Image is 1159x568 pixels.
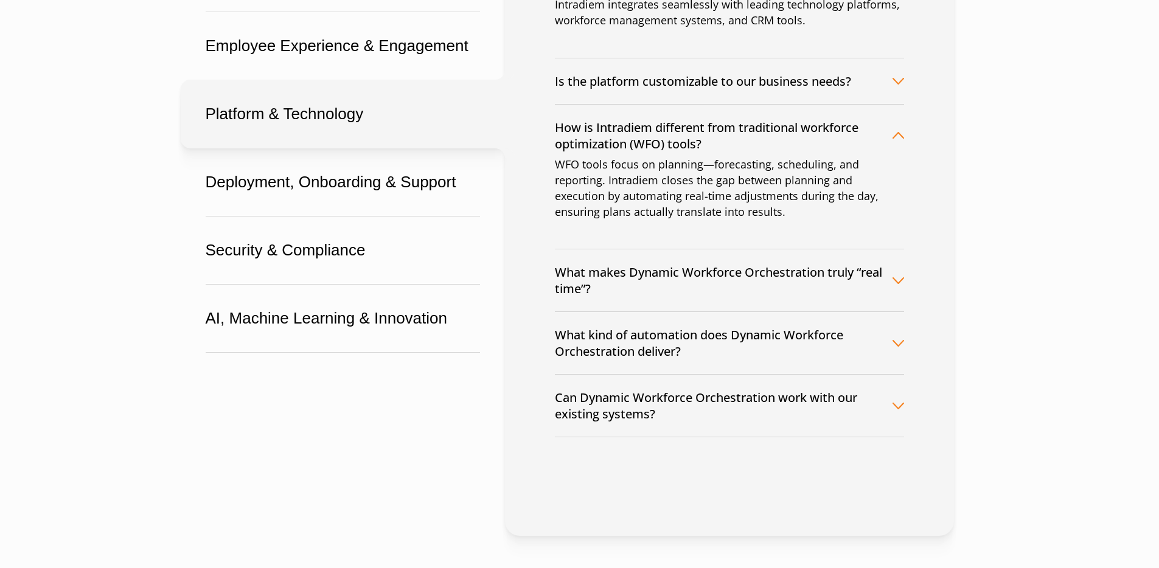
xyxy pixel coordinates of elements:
button: Employee Experience & Engagement [181,12,505,80]
button: AI, Machine Learning & Innovation [181,284,505,353]
button: Platform & Technology [181,80,505,148]
button: Can Dynamic Workforce Orchestration work with our existing systems? [555,375,904,437]
span: WFO tools focus on planning—forecasting, scheduling, and reporting. Intradiem closes the gap betw... [555,157,879,219]
button: What makes Dynamic Workforce Orchestration truly “real time”? [555,249,904,311]
button: Security & Compliance [181,216,505,285]
button: Is the platform customizable to our business needs? [555,58,904,104]
button: Deployment, Onboarding & Support [181,148,505,216]
button: What kind of automation does Dynamic Workforce Orchestration deliver? [555,312,904,374]
button: How is Intradiem different from traditional workforce optimization (WFO) tools? [555,105,904,167]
